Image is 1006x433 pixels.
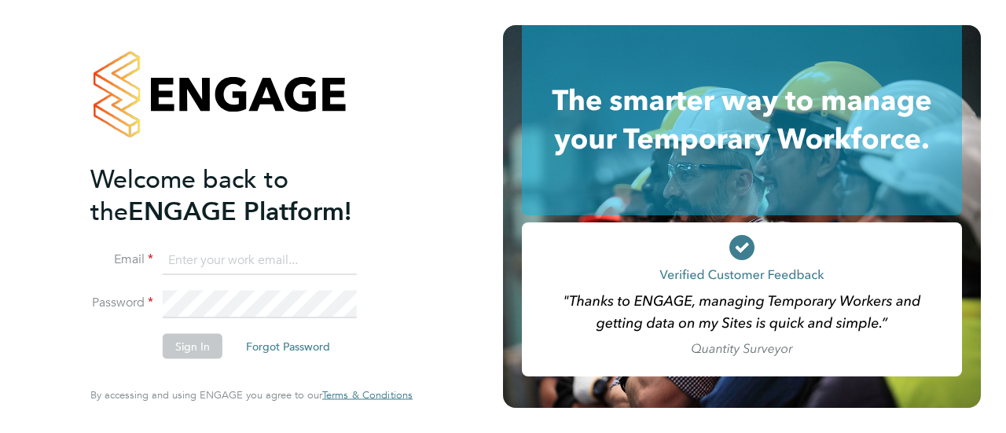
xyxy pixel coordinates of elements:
label: Password [90,295,153,311]
span: By accessing and using ENGAGE you agree to our [90,388,413,402]
label: Email [90,251,153,267]
button: Sign In [163,334,222,359]
span: Terms & Conditions [322,388,413,402]
a: Terms & Conditions [322,389,413,402]
input: Enter your work email... [163,246,357,274]
h2: ENGAGE Platform! [90,163,397,227]
span: Welcome back to the [90,163,288,226]
button: Forgot Password [233,334,343,359]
